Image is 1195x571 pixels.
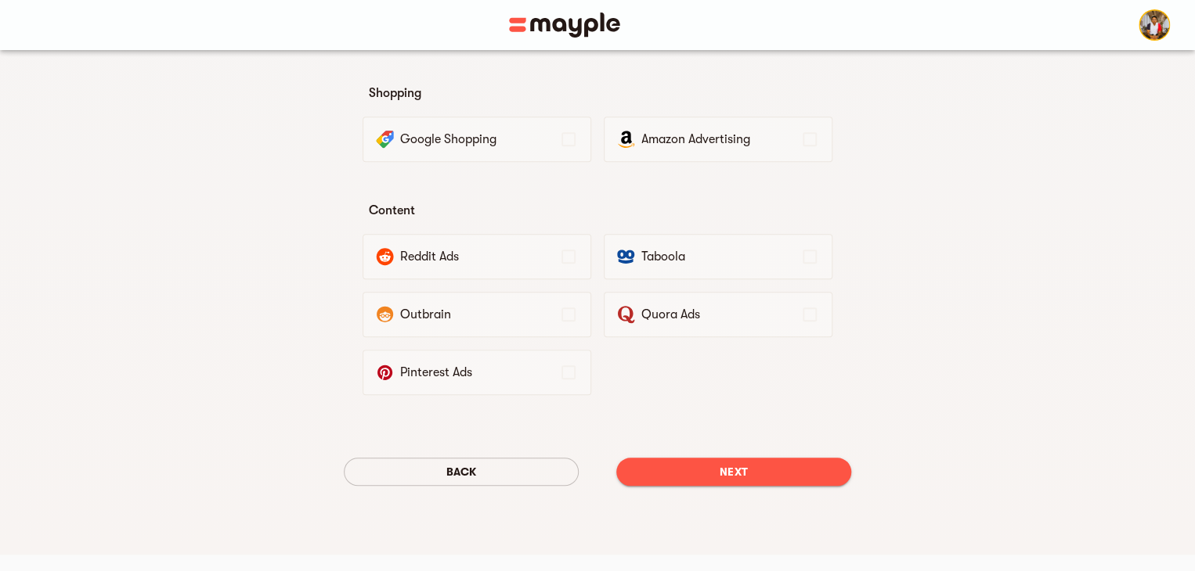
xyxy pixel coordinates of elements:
p: Taboola [641,247,800,266]
div: Outbrain [363,292,591,337]
div: Reddit Ads [363,234,591,279]
div: Taboola [604,234,832,279]
p: Reddit Ads [400,247,559,266]
img: Main logo [509,13,621,38]
button: Back [344,458,579,486]
p: Amazon Advertising [641,130,800,149]
div: Google Shopping [363,117,591,162]
img: Qn5QDd9LQAK4mkHYlGZS [1139,9,1170,41]
h6: Shopping [363,82,832,104]
span: Back [356,462,566,481]
p: Outbrain [400,305,559,324]
h6: Content [363,199,832,221]
div: Amazon Advertising [604,117,832,162]
span: Next [629,462,839,481]
p: Google Shopping [400,130,559,149]
p: Pinterest Ads [400,363,559,382]
p: Quora Ads [641,305,800,324]
div: Pinterest Ads [363,350,591,395]
div: Quora Ads [604,292,832,337]
button: Next [616,458,851,486]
